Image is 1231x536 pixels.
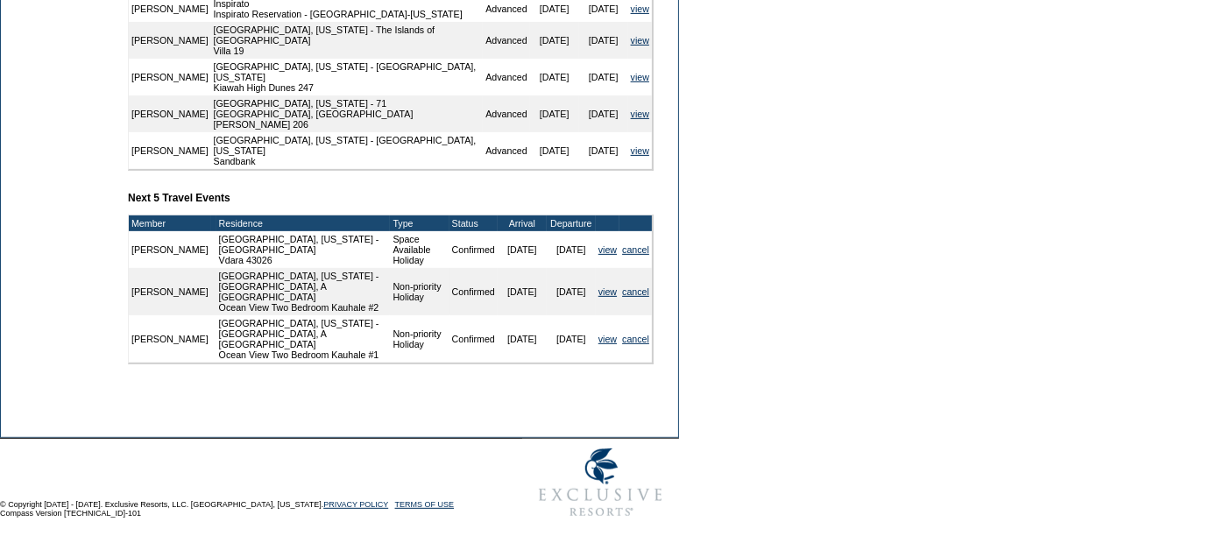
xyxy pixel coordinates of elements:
td: Non-priority Holiday [390,268,449,315]
td: Residence [216,215,391,231]
a: cancel [622,244,649,255]
td: Space Available Holiday [390,231,449,268]
a: view [598,244,617,255]
td: [DATE] [547,231,596,268]
td: [DATE] [498,268,547,315]
td: Arrival [498,215,547,231]
a: view [631,4,649,14]
td: [GEOGRAPHIC_DATA], [US_STATE] - 71 [GEOGRAPHIC_DATA], [GEOGRAPHIC_DATA] [PERSON_NAME] 206 [211,95,484,132]
a: view [631,72,649,82]
td: [PERSON_NAME] [129,231,211,268]
td: [PERSON_NAME] [129,95,211,132]
a: cancel [622,286,649,297]
a: view [631,145,649,156]
td: [GEOGRAPHIC_DATA], [US_STATE] - The Islands of [GEOGRAPHIC_DATA] Villa 19 [211,22,484,59]
td: [PERSON_NAME] [129,132,211,169]
a: view [631,35,649,46]
td: [DATE] [498,231,547,268]
a: PRIVACY POLICY [323,500,388,509]
td: Advanced [483,132,529,169]
td: [GEOGRAPHIC_DATA], [US_STATE] - [GEOGRAPHIC_DATA], A [GEOGRAPHIC_DATA] Ocean View Two Bedroom Kau... [216,315,391,363]
td: Confirmed [449,231,498,268]
td: Type [390,215,449,231]
img: Exclusive Resorts [522,439,679,526]
a: view [598,334,617,344]
td: [DATE] [530,132,579,169]
td: Member [129,215,211,231]
td: Confirmed [449,268,498,315]
td: [DATE] [530,22,579,59]
td: Status [449,215,498,231]
td: [DATE] [547,268,596,315]
td: [PERSON_NAME] [129,268,211,315]
td: [DATE] [579,95,628,132]
td: Confirmed [449,315,498,363]
td: Advanced [483,22,529,59]
a: view [631,109,649,119]
td: [GEOGRAPHIC_DATA], [US_STATE] - [GEOGRAPHIC_DATA], [US_STATE] Sandbank [211,132,484,169]
td: Advanced [483,95,529,132]
td: [GEOGRAPHIC_DATA], [US_STATE] - [GEOGRAPHIC_DATA] Vdara 43026 [216,231,391,268]
td: [DATE] [547,315,596,363]
td: Departure [547,215,596,231]
a: view [598,286,617,297]
a: cancel [622,334,649,344]
td: [DATE] [579,132,628,169]
td: [DATE] [579,22,628,59]
td: [DATE] [530,59,579,95]
td: Advanced [483,59,529,95]
td: [PERSON_NAME] [129,315,211,363]
b: Next 5 Travel Events [128,192,230,204]
td: [PERSON_NAME] [129,22,211,59]
td: [GEOGRAPHIC_DATA], [US_STATE] - [GEOGRAPHIC_DATA], [US_STATE] Kiawah High Dunes 247 [211,59,484,95]
td: [GEOGRAPHIC_DATA], [US_STATE] - [GEOGRAPHIC_DATA], A [GEOGRAPHIC_DATA] Ocean View Two Bedroom Kau... [216,268,391,315]
td: [DATE] [530,95,579,132]
td: Non-priority Holiday [390,315,449,363]
td: [DATE] [498,315,547,363]
td: [DATE] [579,59,628,95]
td: [PERSON_NAME] [129,59,211,95]
a: TERMS OF USE [395,500,455,509]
